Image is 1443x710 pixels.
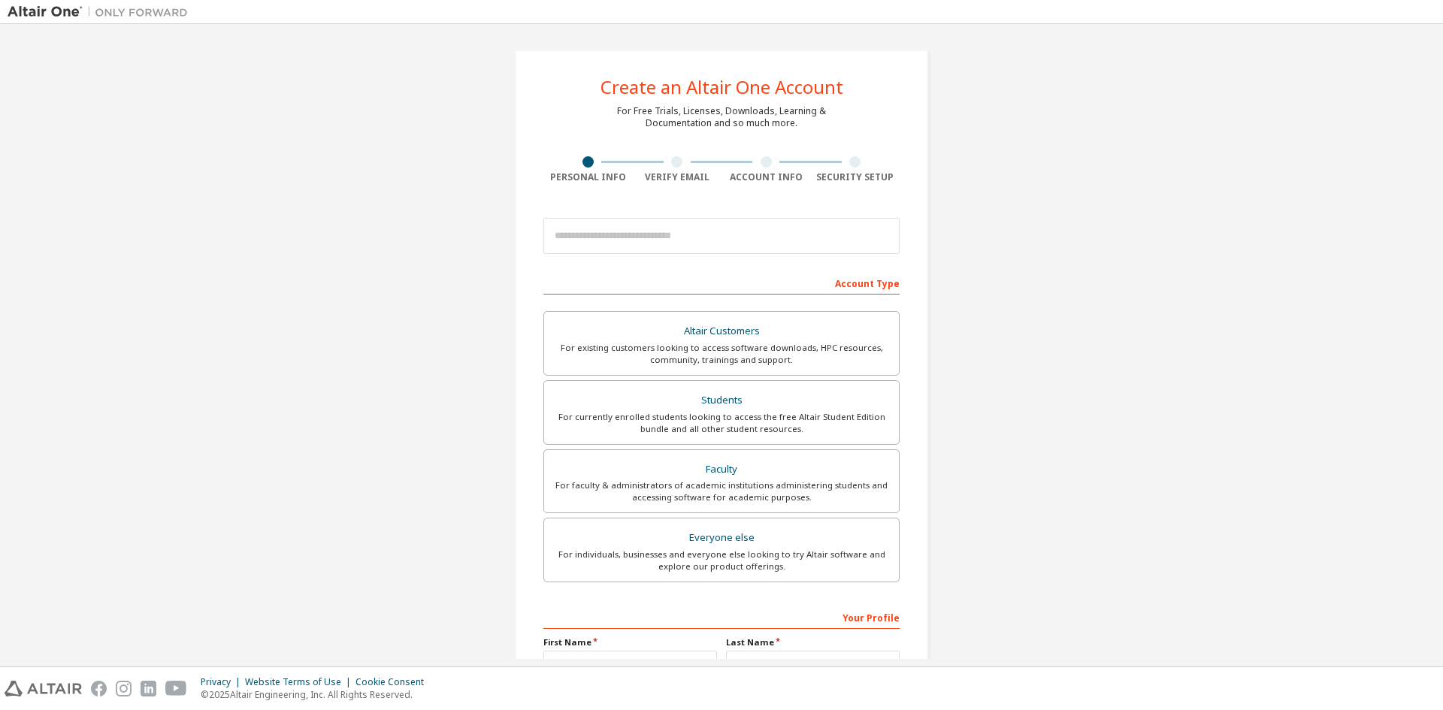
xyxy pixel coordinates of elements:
[553,459,890,480] div: Faculty
[5,681,82,696] img: altair_logo.svg
[553,321,890,342] div: Altair Customers
[201,676,245,688] div: Privacy
[553,342,890,366] div: For existing customers looking to access software downloads, HPC resources, community, trainings ...
[91,681,107,696] img: facebook.svg
[165,681,187,696] img: youtube.svg
[553,390,890,411] div: Students
[721,171,811,183] div: Account Info
[543,171,633,183] div: Personal Info
[201,688,433,701] p: © 2025 Altair Engineering, Inc. All Rights Reserved.
[543,636,717,648] label: First Name
[726,636,900,648] label: Last Name
[245,676,355,688] div: Website Terms of Use
[633,171,722,183] div: Verify Email
[811,171,900,183] div: Security Setup
[617,105,826,129] div: For Free Trials, Licenses, Downloads, Learning & Documentation and so much more.
[8,5,195,20] img: Altair One
[553,411,890,435] div: For currently enrolled students looking to access the free Altair Student Edition bundle and all ...
[116,681,132,696] img: instagram.svg
[553,548,890,573] div: For individuals, businesses and everyone else looking to try Altair software and explore our prod...
[355,676,433,688] div: Cookie Consent
[543,270,900,295] div: Account Type
[600,78,843,96] div: Create an Altair One Account
[553,479,890,503] div: For faculty & administrators of academic institutions administering students and accessing softwa...
[141,681,156,696] img: linkedin.svg
[543,605,900,629] div: Your Profile
[553,527,890,548] div: Everyone else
